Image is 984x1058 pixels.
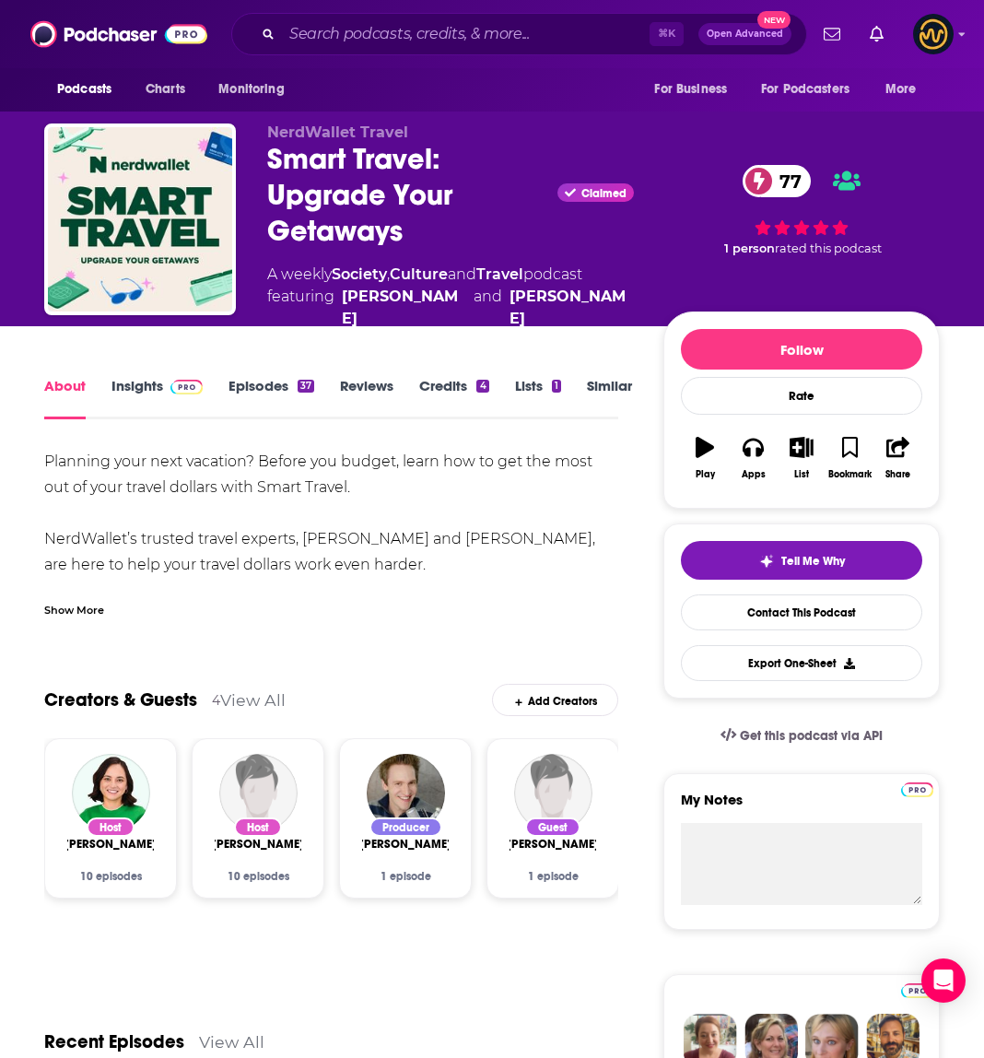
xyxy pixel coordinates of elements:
[514,754,592,832] img: Eliza Haverstock
[729,425,777,491] button: Apps
[146,76,185,102] span: Charts
[340,377,393,419] a: Reviews
[64,837,157,852] span: [PERSON_NAME]
[650,22,684,46] span: ⌘ K
[681,425,729,491] button: Play
[30,17,207,52] img: Podchaser - Follow, Share and Rate Podcasts
[696,469,715,480] div: Play
[761,76,849,102] span: For Podcasters
[87,817,135,837] div: Host
[448,265,476,283] span: and
[212,692,220,709] div: 4
[515,377,561,419] a: Lists1
[743,165,811,197] a: 77
[862,18,891,50] a: Show notifications dropdown
[781,554,845,569] span: Tell Me Why
[581,189,627,198] span: Claimed
[587,377,632,419] a: Similar
[757,11,791,29] span: New
[681,594,922,630] a: Contact This Podcast
[761,165,811,197] span: 77
[873,72,940,107] button: open menu
[231,13,807,55] div: Search podcasts, credits, & more...
[913,14,954,54] span: Logged in as LowerStreet
[510,870,596,883] div: 1 episode
[44,688,197,711] a: Creators & Guests
[885,469,910,480] div: Share
[64,837,157,852] a: Meghan Coyle
[913,14,954,54] button: Show profile menu
[874,425,922,491] button: Share
[724,241,775,255] span: 1 person
[525,817,580,837] div: Guest
[44,72,135,107] button: open menu
[901,981,933,998] a: Pro website
[778,425,826,491] button: List
[816,18,848,50] a: Show notifications dropdown
[387,265,390,283] span: ,
[267,264,634,330] div: A weekly podcast
[170,380,203,394] img: Podchaser Pro
[742,469,766,480] div: Apps
[212,837,304,852] a: Sally French
[215,870,301,883] div: 10 episodes
[901,780,933,797] a: Pro website
[828,469,872,480] div: Bookmark
[44,377,86,419] a: About
[228,377,314,419] a: Episodes37
[359,837,451,852] span: [PERSON_NAME]
[474,286,502,330] span: and
[749,72,876,107] button: open menu
[212,837,304,852] span: [PERSON_NAME]
[199,1032,264,1052] a: View All
[44,1030,184,1053] a: Recent Episodes
[507,837,599,852] a: Eliza Haverstock
[476,380,488,393] div: 4
[913,14,954,54] img: User Profile
[57,76,111,102] span: Podcasts
[492,684,618,716] div: Add Creators
[476,265,523,283] a: Travel
[681,645,922,681] button: Export One-Sheet
[220,690,286,710] a: View All
[362,870,449,883] div: 1 episode
[552,380,561,393] div: 1
[48,127,232,312] img: Smart Travel: Upgrade Your Getaways
[510,286,634,330] a: Sally French
[681,329,922,370] button: Follow
[885,76,917,102] span: More
[67,870,154,883] div: 10 episodes
[219,754,298,832] img: Sally French
[663,123,940,297] div: 77 1 personrated this podcast
[298,380,314,393] div: 37
[759,554,774,569] img: tell me why sparkle
[234,817,282,837] div: Host
[282,19,650,49] input: Search podcasts, credits, & more...
[369,817,442,837] div: Producer
[419,377,488,419] a: Credits4
[901,983,933,998] img: Podchaser Pro
[72,754,150,832] img: Meghan Coyle
[826,425,873,491] button: Bookmark
[332,265,387,283] a: Society
[134,72,196,107] a: Charts
[359,837,451,852] a: Cody Gough
[921,958,966,1003] div: Open Intercom Messenger
[267,286,634,330] span: featuring
[740,728,883,744] span: Get this podcast via API
[111,377,203,419] a: InsightsPodchaser Pro
[775,241,882,255] span: rated this podcast
[681,541,922,580] button: tell me why sparkleTell Me Why
[681,791,922,823] label: My Notes
[267,123,408,141] span: NerdWallet Travel
[654,76,727,102] span: For Business
[218,76,284,102] span: Monitoring
[641,72,750,107] button: open menu
[367,754,445,832] img: Cody Gough
[681,377,922,415] div: Rate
